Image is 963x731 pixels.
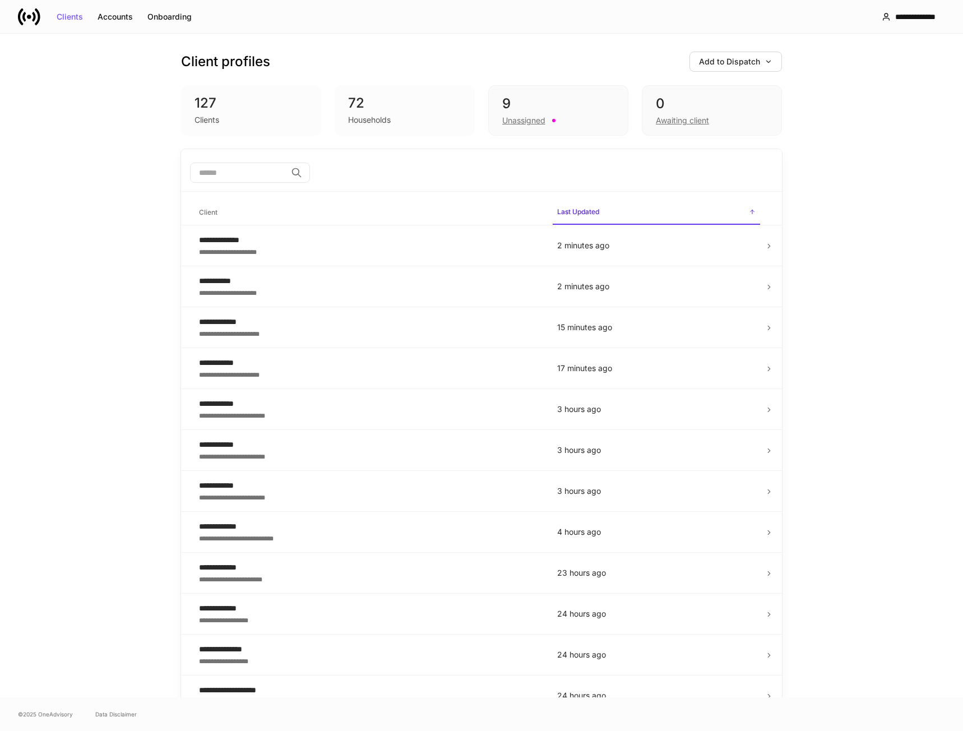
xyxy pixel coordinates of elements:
p: 3 hours ago [557,445,756,456]
p: 2 minutes ago [557,240,756,251]
button: Add to Dispatch [689,52,782,72]
button: Clients [49,8,90,26]
span: © 2025 OneAdvisory [18,710,73,719]
div: 127 [195,94,308,112]
div: Clients [57,13,83,21]
div: 9 [502,95,614,113]
span: Client [195,201,544,224]
h6: Client [199,207,217,218]
a: Data Disclaimer [95,710,137,719]
p: 3 hours ago [557,404,756,415]
div: Unassigned [502,115,545,126]
span: Last Updated [553,201,760,225]
p: 24 hours ago [557,608,756,619]
div: Add to Dispatch [699,58,772,66]
p: 4 hours ago [557,526,756,538]
div: 9Unassigned [488,85,628,136]
div: Awaiting client [656,115,709,126]
p: 3 hours ago [557,485,756,497]
div: 72 [348,94,461,112]
h3: Client profiles [181,53,270,71]
p: 24 hours ago [557,649,756,660]
p: 17 minutes ago [557,363,756,374]
p: 24 hours ago [557,690,756,701]
div: 0 [656,95,768,113]
button: Onboarding [140,8,199,26]
div: Onboarding [147,13,192,21]
p: 23 hours ago [557,567,756,579]
div: Households [348,114,391,126]
h6: Last Updated [557,206,599,217]
p: 15 minutes ago [557,322,756,333]
div: Clients [195,114,219,126]
button: Accounts [90,8,140,26]
div: Accounts [98,13,133,21]
p: 2 minutes ago [557,281,756,292]
div: 0Awaiting client [642,85,782,136]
